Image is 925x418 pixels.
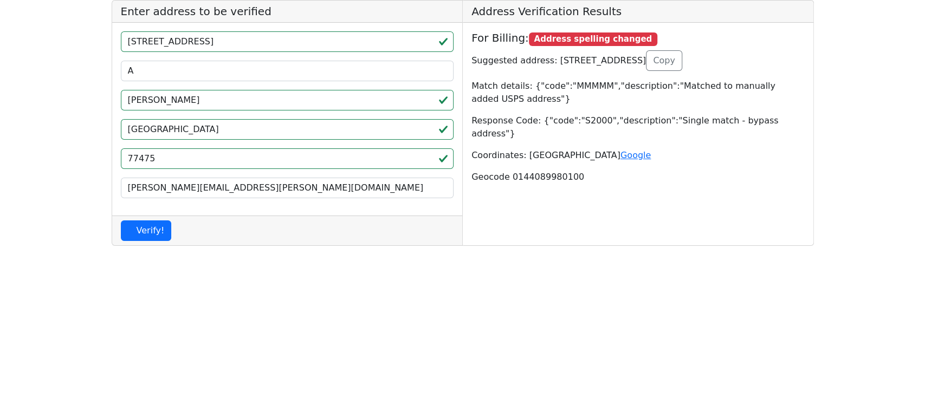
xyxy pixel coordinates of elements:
input: ZIP code 5 or 5+4 [121,148,454,169]
input: Your Email [121,178,454,198]
input: Street Line 2 (can be empty) [121,61,454,81]
a: Google [620,150,651,160]
input: Street Line 1 [121,31,454,52]
h5: Address Verification Results [463,1,813,23]
p: Response Code: {"code":"S2000","description":"Single match - bypass address"} [471,114,805,140]
p: Match details: {"code":"MMMMM","description":"Matched to manually added USPS address"} [471,80,805,106]
p: Suggested address: [STREET_ADDRESS] [471,50,805,71]
p: Geocode 0144089980100 [471,171,805,184]
h5: Enter address to be verified [112,1,463,23]
input: City [121,90,454,110]
span: Address spelling changed [529,32,657,47]
button: Verify! [121,220,172,241]
button: Copy [646,50,682,71]
input: 2-Letter State [121,119,454,140]
p: Coordinates: [GEOGRAPHIC_DATA] [471,149,805,162]
h5: For Billing: [471,31,805,46]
